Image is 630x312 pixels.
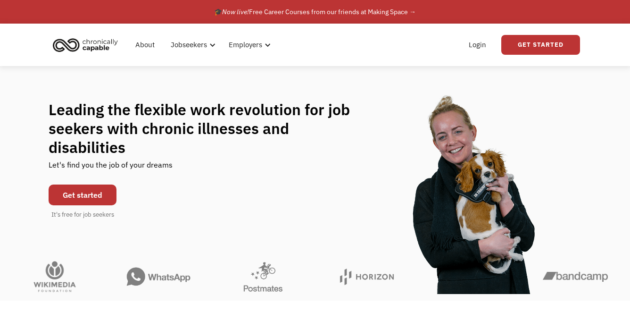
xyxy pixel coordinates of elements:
div: Jobseekers [171,39,207,51]
div: Employers [229,39,262,51]
a: Login [463,30,492,60]
a: Get Started [501,35,580,55]
em: Now live! [222,8,249,16]
div: Let's find you the job of your dreams [49,157,173,180]
div: Employers [223,30,274,60]
div: It's free for job seekers [51,210,114,219]
a: home [50,34,125,55]
h1: Leading the flexible work revolution for job seekers with chronic illnesses and disabilities [49,100,368,157]
a: About [130,30,160,60]
div: 🎓 Free Career Courses from our friends at Making Space → [214,6,416,17]
a: Get started [49,185,116,205]
img: Chronically Capable logo [50,34,121,55]
div: Jobseekers [165,30,218,60]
